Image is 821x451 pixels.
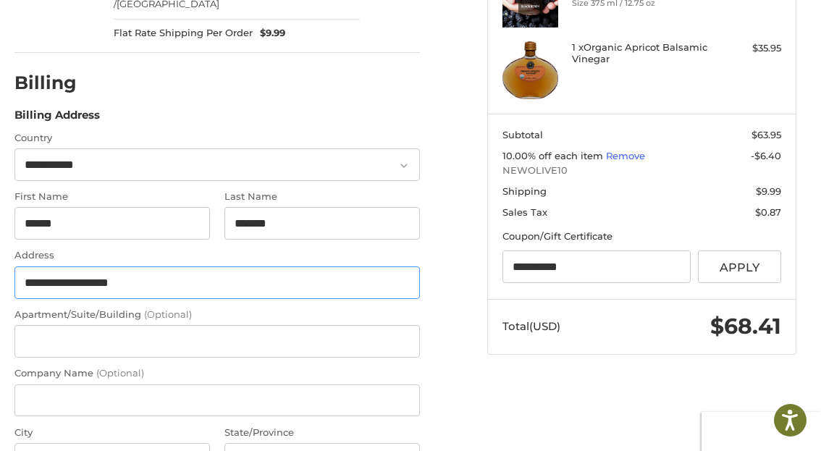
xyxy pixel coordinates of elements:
span: Subtotal [502,129,543,140]
button: Open LiveChat chat widget [167,19,184,36]
span: Shipping [502,185,547,197]
h2: Billing [14,72,99,94]
iframe: Google Customer Reviews [702,412,821,451]
span: Flat Rate Shipping Per Order [114,26,253,41]
legend: Billing Address [14,107,100,130]
span: $9.99 [253,26,285,41]
p: We're away right now. Please check back later! [20,22,164,33]
span: $0.87 [755,206,781,218]
span: $68.41 [710,313,781,340]
input: Gift Certificate or Coupon Code [502,250,691,283]
label: Apartment/Suite/Building [14,308,421,322]
h4: 1 x Organic Apricot Balsamic Vinegar [572,41,708,65]
span: $9.99 [756,185,781,197]
label: Address [14,248,421,263]
span: Sales Tax [502,206,547,218]
span: 10.00% off each item [502,150,606,161]
label: First Name [14,190,211,204]
button: Apply [698,250,782,283]
span: $63.95 [751,129,781,140]
a: Remove [606,150,645,161]
small: (Optional) [96,367,144,379]
label: City [14,426,211,440]
label: Last Name [224,190,421,204]
span: NEWOLIVE10 [502,164,781,178]
div: $35.95 [712,41,781,56]
div: Coupon/Gift Certificate [502,229,781,244]
span: -$6.40 [751,150,781,161]
label: Country [14,131,421,146]
label: State/Province [224,426,421,440]
label: Company Name [14,366,421,381]
span: Total (USD) [502,319,560,333]
small: (Optional) [144,308,192,320]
